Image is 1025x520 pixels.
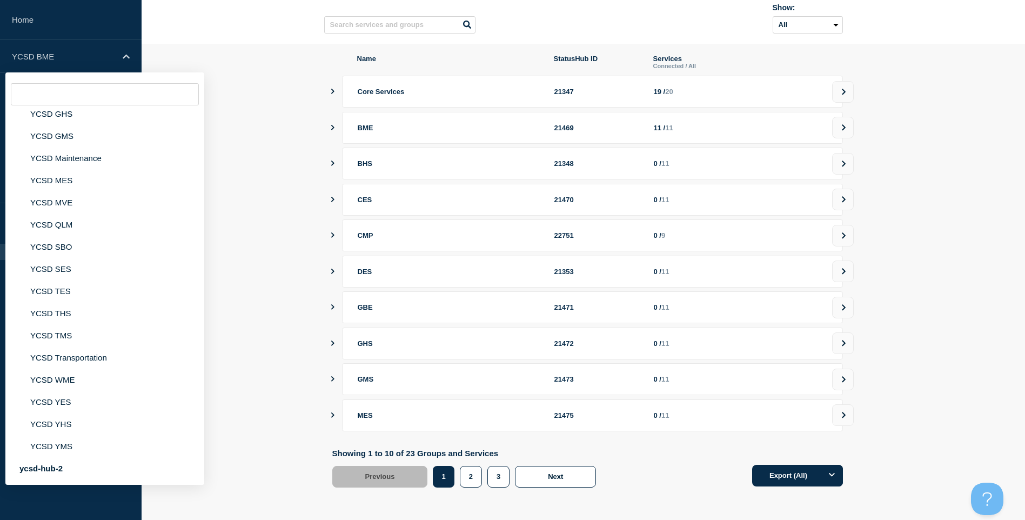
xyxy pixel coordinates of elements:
[554,55,640,69] span: StatusHub ID
[330,256,336,288] button: showServices
[554,231,641,239] div: 22751
[661,268,669,276] span: 11
[5,169,204,191] li: YCSD MES
[358,303,373,311] span: GBE
[5,191,204,214] li: YCSD MVE
[665,124,673,132] span: 11
[5,280,204,302] li: YCSD TES
[5,369,204,391] li: YCSD WME
[5,346,204,369] li: YCSD Transportation
[330,76,336,108] button: showServices
[654,375,661,383] span: 0 /
[554,339,641,348] div: 21472
[654,196,661,204] span: 0 /
[358,268,372,276] span: DES
[358,196,372,204] span: CES
[433,466,454,488] button: 1
[5,391,204,413] li: YCSD YES
[5,457,204,479] div: ycsd-hub-2
[554,124,641,132] div: 21469
[332,466,428,488] button: Previous
[661,339,669,348] span: 11
[654,411,661,419] span: 0 /
[654,159,661,168] span: 0 /
[358,411,373,419] span: MES
[330,219,336,251] button: showServices
[460,466,482,488] button: 2
[330,363,336,395] button: showServices
[5,413,204,435] li: YCSD YHS
[332,449,602,458] p: Showing 1 to 10 of 23 Groups and Services
[5,302,204,324] li: YCSD THS
[330,112,336,144] button: showServices
[358,124,373,132] span: BME
[357,55,541,69] span: Name
[554,411,641,419] div: 21475
[487,466,510,488] button: 3
[554,268,641,276] div: 21353
[654,88,666,96] span: 19 /
[5,125,204,147] li: YCSD GMS
[773,3,843,12] div: Show:
[515,466,596,488] button: Next
[654,303,661,311] span: 0 /
[654,124,666,132] span: 11 /
[661,303,669,311] span: 11
[653,55,828,63] p: Services
[654,339,661,348] span: 0 /
[773,16,843,34] select: Archived
[554,375,641,383] div: 21473
[330,328,336,359] button: showServices
[661,411,669,419] span: 11
[554,88,641,96] div: 21347
[654,231,661,239] span: 0 /
[554,303,641,311] div: 21471
[365,472,395,481] span: Previous
[358,339,373,348] span: GHS
[554,159,641,168] div: 21348
[330,399,336,431] button: showServices
[330,148,336,179] button: showServices
[661,196,669,204] span: 11
[5,147,204,169] li: YCSD Maintenance
[358,375,374,383] span: GMS
[665,88,673,96] span: 20
[358,88,405,96] span: Core Services
[971,483,1003,515] iframe: Help Scout Beacon - Open
[548,472,563,481] span: Next
[661,159,669,168] span: 11
[752,465,843,486] button: Export (All)
[358,159,372,168] span: BHS
[654,268,661,276] span: 0 /
[5,324,204,346] li: YCSD TMS
[5,258,204,280] li: YCSD SES
[653,63,828,69] p: Connected / All
[554,196,641,204] div: 21470
[330,184,336,216] button: showServices
[821,465,843,486] button: Options
[5,435,204,457] li: YCSD YMS
[661,231,665,239] span: 9
[358,231,373,239] span: CMP
[324,16,475,34] input: Search services and groups
[5,103,204,125] li: YCSD GHS
[330,291,336,323] button: showServices
[661,375,669,383] span: 11
[5,214,204,236] li: YCSD QLM
[5,236,204,258] li: YCSD SBO
[12,52,116,61] p: YCSD BME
